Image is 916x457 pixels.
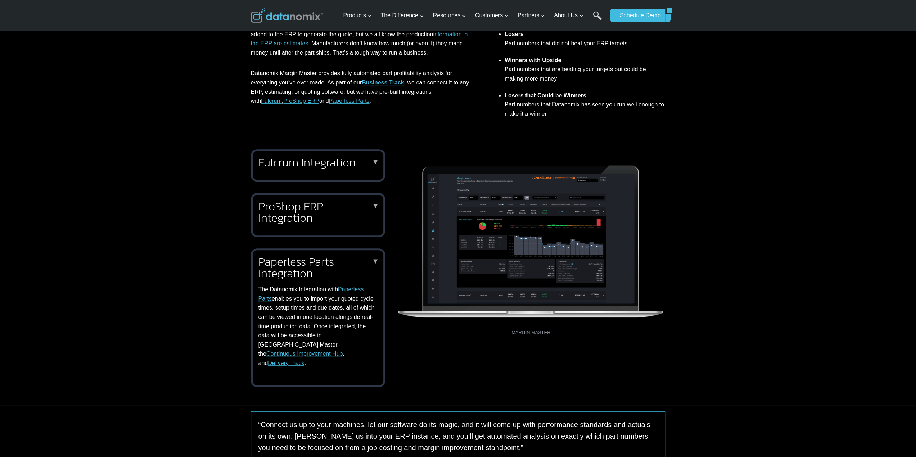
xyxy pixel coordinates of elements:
[505,31,523,37] strong: Losers
[397,329,665,336] figcaption: MARGIN MASTER
[610,9,665,22] a: Schedule Demo
[372,204,379,207] p: ▼
[258,286,364,302] a: Paperless Parts
[258,256,375,279] h2: Paperless Parts Integration
[258,419,658,453] p: “Connect us up to your machines, let our software do its magic, and it will come up with performa...
[162,30,194,36] span: Phone number
[258,157,375,168] h2: Fulcrum Integration
[258,285,375,367] p: The Datanomix Integration with enables you to import your quoted cycle times, setup times and due...
[505,87,665,122] li: Part numbers that Datanomix has seen you run well enough to make it a winner
[380,11,424,20] span: The Difference
[266,351,343,357] a: Continuous Improvement Hub
[343,11,371,20] span: Products
[372,160,379,163] p: ▼
[372,260,379,262] p: ▼
[261,98,282,104] a: Fulcrum
[593,11,602,27] a: Search
[162,89,190,95] span: State/Region
[98,160,121,165] a: Privacy Policy
[362,79,404,86] a: Business Track
[268,360,304,366] a: Delivery Track
[505,26,665,52] li: Part numbers that did not beat your ERP targets
[554,11,583,20] span: About Us
[433,11,466,20] span: Resources
[258,201,375,224] h2: ProShop ERP Integration
[505,52,665,87] li: Part numbers that are beating your targets but could be making more money
[329,98,370,104] a: Paperless Parts
[81,160,91,165] a: Terms
[251,8,323,23] img: Datanomix
[283,98,319,104] a: ProShop ERP
[505,57,561,63] strong: Winners with Upside
[340,4,606,27] nav: Primary Navigation
[505,92,586,99] strong: Losers that Could be Winners
[475,11,509,20] span: Customers
[162,0,185,7] span: Last Name
[518,11,545,20] span: Partners
[251,69,473,105] p: Datanomix Margin Master provides fully automated part profitability analysis for everything you’v...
